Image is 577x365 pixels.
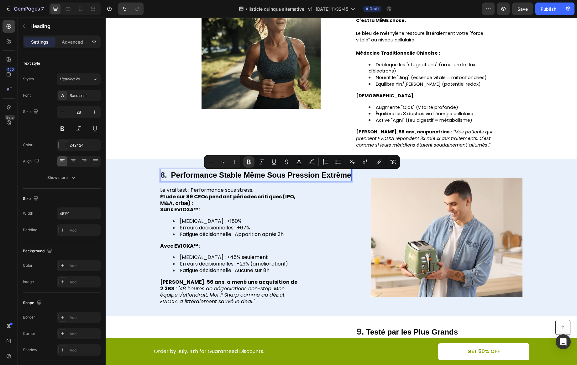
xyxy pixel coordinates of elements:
[23,314,35,320] div: Border
[370,6,379,12] span: Draft
[362,331,395,337] p: GET 50% OFF
[270,63,375,70] span: Équilibre Yin/[PERSON_NAME] (potentiel redox)
[41,5,44,13] p: 7
[512,3,533,15] button: Save
[55,225,95,232] strong: Avec EVIOXA™ :
[23,279,34,285] div: Image
[106,18,577,365] iframe: Design area
[249,6,348,12] span: listicle quinqua alternative v1- [DATE] 11:32:45
[23,347,37,353] div: Shadow
[23,172,101,183] button: Show more
[6,67,15,72] div: 450
[556,334,571,349] div: Open Intercom Messenger
[270,87,353,93] span: Augmente "Ojas" (vitalité profonde)
[541,6,556,12] div: Publish
[70,279,99,285] div: Add...
[250,75,310,81] strong: [DEMOGRAPHIC_DATA] :
[31,39,49,45] p: Settings
[60,76,80,82] span: Heading 2*
[23,142,33,148] div: Color
[55,175,190,189] strong: Étude sur 89 CEOs pendant périodes critiques (IPO, M&A, crise) :
[74,207,144,214] span: Erreurs décisionnelles : +67%
[70,347,99,353] div: Add...
[57,208,100,219] input: Auto
[250,308,392,331] h2: 9.
[263,44,370,57] span: Débloque les "stagnations" (améliore le flux d'électrons)
[74,236,162,243] span: [MEDICAL_DATA] : +45% seulement
[47,174,76,181] div: Show more
[23,93,31,98] div: Font
[204,155,400,169] div: Editor contextual toolbar
[535,3,562,15] button: Publish
[23,108,39,116] div: Size
[74,249,164,256] span: Fatigue décisionnelle : Aucune sur 8h
[55,188,95,196] strong: Sans EVIOXA™ :
[55,169,148,176] span: Le vrai test : Performance sous stress.
[70,142,99,148] div: 242424
[246,6,247,12] span: /
[70,263,99,269] div: Add...
[23,195,39,203] div: Size
[333,326,424,342] a: GET 50% OFF
[270,93,368,99] span: Équilibre les 3 doshas via l'énergie cellulaire
[3,3,47,15] button: 7
[66,153,246,162] strong: Performance Stable Même Sous Pression Extrême
[251,310,356,330] strong: Testé par les Plus Grands Performers [PERSON_NAME]
[74,200,136,207] span: [MEDICAL_DATA] : +180%
[23,247,53,255] div: Background
[74,243,182,250] span: Erreurs décisionnelles : -23% (amélioration!)
[57,73,101,85] button: Heading 2*
[30,22,98,30] p: Heading
[23,157,40,166] div: Align
[70,331,99,337] div: Add...
[70,93,99,99] div: Sans-serif
[250,13,378,25] span: Le bleu de méthylène restaure littéralement votre "force vitale" au niveau cellulaire :
[23,299,43,307] div: Shape
[23,76,34,82] div: Styles
[270,99,367,106] span: Active "Agni" (feu digestif = métabolisme)
[62,39,83,45] p: Advanced
[55,261,192,275] strong: [PERSON_NAME], 56 ans, a mené une acquisition de 2.3B$ :
[23,61,40,66] div: Text style
[250,32,334,39] strong: Médecine Traditionnelle Chinoise :
[23,227,37,233] div: Padding
[74,213,178,220] span: Fatigue décisionnelle : Apparition après 3h
[5,115,15,120] div: Beta
[23,263,33,268] div: Color
[270,57,381,63] span: Nourrit le "Jing" (essence vitale = mitochondries)
[70,315,99,320] div: Add...
[517,6,528,12] span: Save
[23,331,35,336] div: Corner
[250,111,387,131] i: "Mes patients qui prennent EVIOXA répondent 3x mieux aux traitements. C'est comme si leurs méridi...
[23,211,33,216] div: Width
[55,153,61,162] span: 8.
[55,151,246,164] h2: Rich Text Editor. Editing area: main
[55,267,180,288] i: "48 heures de négociations non-stop. Mon équipe s'effondrait. Moi ? Sharp comme au début. EVIOXA ...
[250,111,346,117] strong: [PERSON_NAME], 58 ans, acupunctrice :
[118,3,144,15] div: Undo/Redo
[265,160,417,279] img: gempages_432750572815254551-2bc0eebd-ab2d-4e60-9e96-699a1fa91d04.webp
[70,228,99,233] div: Add...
